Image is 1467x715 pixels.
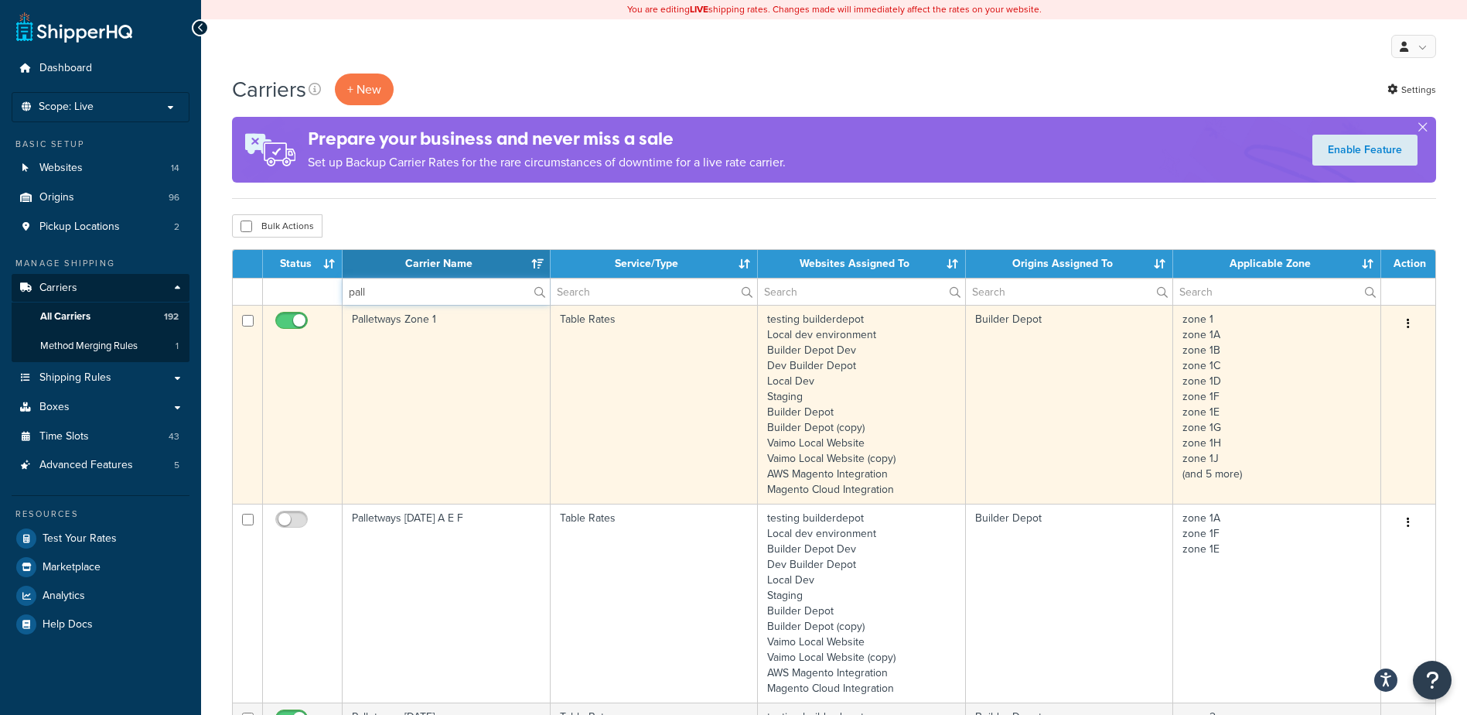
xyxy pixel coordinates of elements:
[39,62,92,75] span: Dashboard
[1387,79,1436,101] a: Settings
[966,279,1173,305] input: Search
[335,74,394,105] button: + New
[12,183,189,212] a: Origins 96
[39,191,74,204] span: Origins
[343,279,550,305] input: Search
[39,101,94,114] span: Scope: Live
[232,214,322,238] button: Bulk Actions
[12,154,189,183] li: Websites
[12,332,189,361] a: Method Merging Rules 1
[12,54,189,83] a: Dashboard
[39,162,83,175] span: Websites
[176,340,179,353] span: 1
[39,430,89,443] span: Time Slots
[12,364,189,392] a: Shipping Rules
[12,422,189,451] a: Time Slots 43
[12,451,189,480] li: Advanced Features
[171,162,179,175] span: 14
[39,459,133,472] span: Advanced Features
[1173,305,1381,504] td: zone 1 zone 1A zone 1B zone 1C zone 1D zone 1F zone 1E zone 1G zone 1H zone 1J (and 5 more)
[12,274,189,362] li: Carriers
[1381,250,1435,278] th: Action
[1413,661,1452,700] button: Open Resource Center
[1173,279,1380,305] input: Search
[12,257,189,270] div: Manage Shipping
[12,582,189,610] a: Analytics
[164,310,179,323] span: 192
[12,303,189,331] a: All Carriers 192
[39,371,111,385] span: Shipping Rules
[39,221,120,234] span: Pickup Locations
[12,154,189,183] a: Websites 14
[12,393,189,422] a: Boxes
[39,401,70,414] span: Boxes
[758,279,965,305] input: Search
[1312,135,1418,166] a: Enable Feature
[12,553,189,581] a: Marketplace
[43,532,117,546] span: Test Your Rates
[12,213,189,241] li: Pickup Locations
[758,305,966,504] td: testing builderdepot Local dev environment Builder Depot Dev Dev Builder Depot Local Dev Staging ...
[551,279,758,305] input: Search
[174,221,179,234] span: 2
[12,508,189,521] div: Resources
[12,422,189,451] li: Time Slots
[263,250,343,278] th: Status: activate to sort column ascending
[12,611,189,638] a: Help Docs
[1173,250,1381,278] th: Applicable Zone: activate to sort column ascending
[551,250,759,278] th: Service/Type: activate to sort column ascending
[12,451,189,480] a: Advanced Features 5
[343,504,551,703] td: Palletways [DATE] A E F
[1173,504,1381,703] td: zone 1A zone 1F zone 1E
[169,430,179,443] span: 43
[12,138,189,151] div: Basic Setup
[39,282,77,295] span: Carriers
[169,191,179,204] span: 96
[40,340,138,353] span: Method Merging Rules
[966,305,1174,504] td: Builder Depot
[43,618,93,631] span: Help Docs
[16,12,132,43] a: ShipperHQ Home
[12,213,189,241] a: Pickup Locations 2
[43,590,85,603] span: Analytics
[174,459,179,472] span: 5
[43,561,101,574] span: Marketplace
[232,74,306,104] h1: Carriers
[343,305,551,504] td: Palletways Zone 1
[12,332,189,361] li: Method Merging Rules
[551,305,759,504] td: Table Rates
[12,525,189,552] a: Test Your Rates
[40,310,90,323] span: All Carriers
[758,250,966,278] th: Websites Assigned To: activate to sort column ascending
[308,152,786,173] p: Set up Backup Carrier Rates for the rare circumstances of downtime for a live rate carrier.
[551,504,759,703] td: Table Rates
[12,274,189,303] a: Carriers
[232,117,308,183] img: ad-rules-rateshop-fe6ec290ccb7230408bd80ed9643f0289d75e0ffd9eb532fc0e269fcd187b520.png
[758,504,966,703] td: testing builderdepot Local dev environment Builder Depot Dev Dev Builder Depot Local Dev Staging ...
[308,126,786,152] h4: Prepare your business and never miss a sale
[966,250,1174,278] th: Origins Assigned To: activate to sort column ascending
[690,2,708,16] b: LIVE
[343,250,551,278] th: Carrier Name: activate to sort column ascending
[12,183,189,212] li: Origins
[966,504,1174,703] td: Builder Depot
[12,303,189,331] li: All Carriers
